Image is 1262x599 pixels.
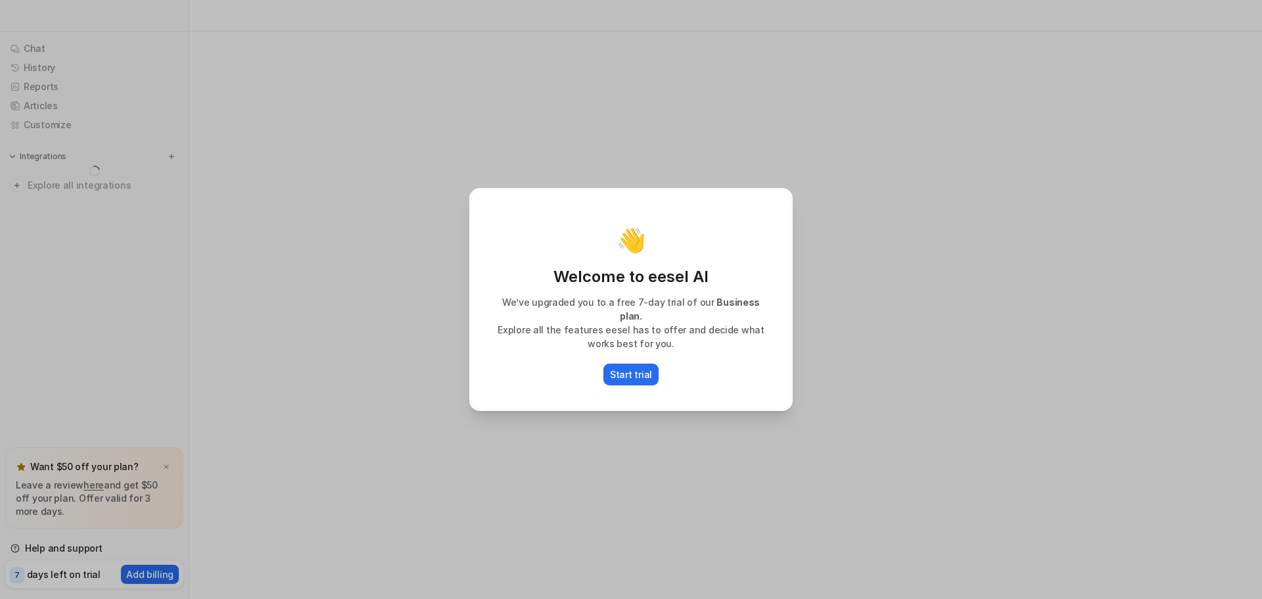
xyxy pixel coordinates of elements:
p: Explore all the features eesel has to offer and decide what works best for you. [484,323,778,350]
button: Start trial [603,364,659,385]
p: 👋 [617,227,646,253]
p: Start trial [610,368,652,381]
p: Welcome to eesel AI [484,266,778,287]
p: We’ve upgraded you to a free 7-day trial of our [484,295,778,323]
